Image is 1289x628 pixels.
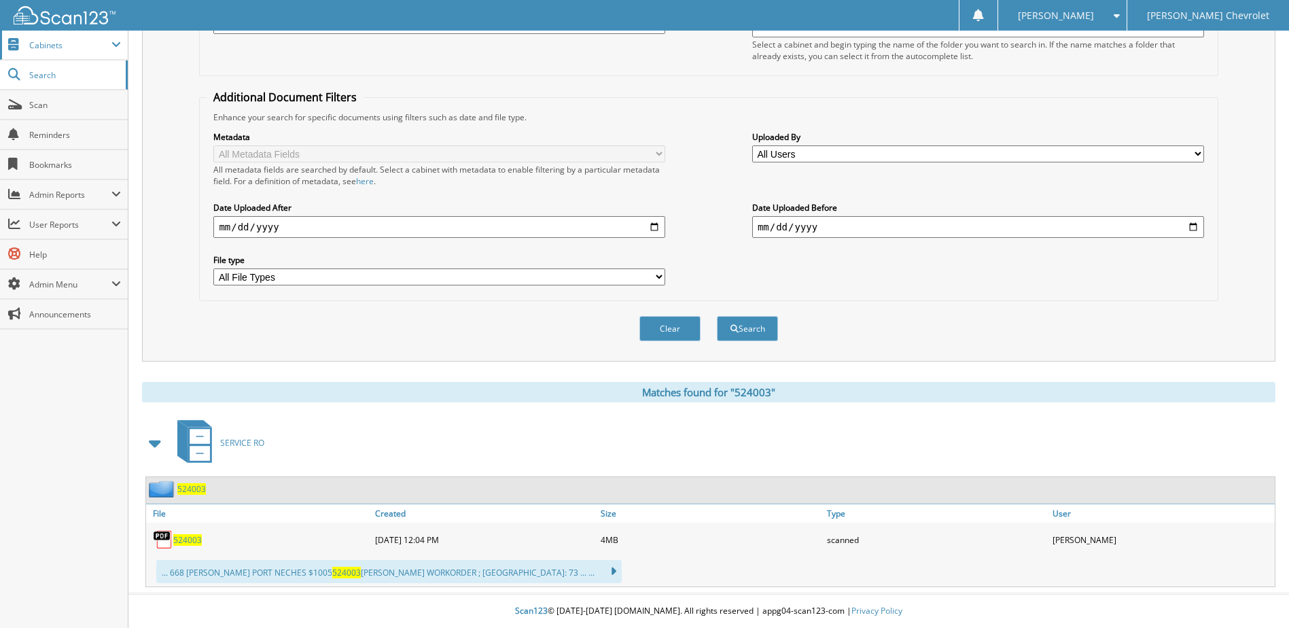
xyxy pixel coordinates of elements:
[1221,563,1289,628] iframe: Chat Widget
[717,316,778,341] button: Search
[213,216,665,238] input: start
[851,605,902,616] a: Privacy Policy
[128,595,1289,628] div: © [DATE]-[DATE] [DOMAIN_NAME]. All rights reserved | appg04-scan123-com |
[356,175,374,187] a: here
[207,111,1210,123] div: Enhance your search for specific documents using filters such as date and file type.
[146,504,372,523] a: File
[213,254,665,266] label: File type
[29,189,111,200] span: Admin Reports
[372,526,597,553] div: [DATE] 12:04 PM
[220,437,264,449] span: SERVICE RO
[29,129,121,141] span: Reminders
[1049,504,1275,523] a: User
[1018,12,1094,20] span: [PERSON_NAME]
[169,416,264,470] a: SERVICE RO
[1147,12,1269,20] span: [PERSON_NAME] Chevrolet
[29,309,121,320] span: Announcements
[597,504,823,523] a: Size
[29,279,111,290] span: Admin Menu
[1049,526,1275,553] div: [PERSON_NAME]
[29,99,121,111] span: Scan
[372,504,597,523] a: Created
[173,534,202,546] a: 524003
[156,560,622,583] div: ... 668 [PERSON_NAME] PORT NECHES $1005 [PERSON_NAME] WORKORDER ; [GEOGRAPHIC_DATA]: 73 ... ...
[213,164,665,187] div: All metadata fields are searched by default. Select a cabinet with metadata to enable filtering b...
[213,131,665,143] label: Metadata
[597,526,823,553] div: 4MB
[752,202,1204,213] label: Date Uploaded Before
[29,249,121,260] span: Help
[29,159,121,171] span: Bookmarks
[752,39,1204,62] div: Select a cabinet and begin typing the name of the folder you want to search in. If the name match...
[177,483,206,495] a: 524003
[213,202,665,213] label: Date Uploaded After
[29,69,119,81] span: Search
[29,39,111,51] span: Cabinets
[824,526,1049,553] div: scanned
[752,216,1204,238] input: end
[639,316,701,341] button: Clear
[149,481,177,498] img: folder2.png
[14,6,116,24] img: scan123-logo-white.svg
[332,567,361,578] span: 524003
[824,504,1049,523] a: Type
[752,131,1204,143] label: Uploaded By
[515,605,548,616] span: Scan123
[153,529,173,550] img: PDF.png
[207,90,364,105] legend: Additional Document Filters
[29,219,111,230] span: User Reports
[142,382,1275,402] div: Matches found for "524003"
